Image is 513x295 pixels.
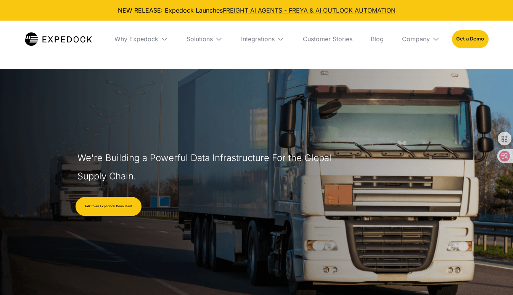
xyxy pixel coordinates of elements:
div: NEW RELEASE: Expedock Launches [6,6,507,15]
div: Company [402,35,430,43]
div: Why Expedock [114,35,158,43]
a: Blog [365,21,390,57]
div: Solutions [180,21,229,57]
a: Get a Demo [452,30,488,48]
div: Why Expedock [108,21,174,57]
div: Solutions [187,35,213,43]
div: Company [396,21,446,57]
a: Talk to an Expedock Consultant [76,197,142,216]
div: Integrations [235,21,291,57]
div: Integrations [241,35,275,43]
h1: We're Building a Powerful Data Infrastructure For the Global Supply Chain. [77,149,335,185]
a: FREIGHT AI AGENTS - FREYA & AI OUTLOOK AUTOMATION [223,6,396,14]
a: Customer Stories [297,21,359,57]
